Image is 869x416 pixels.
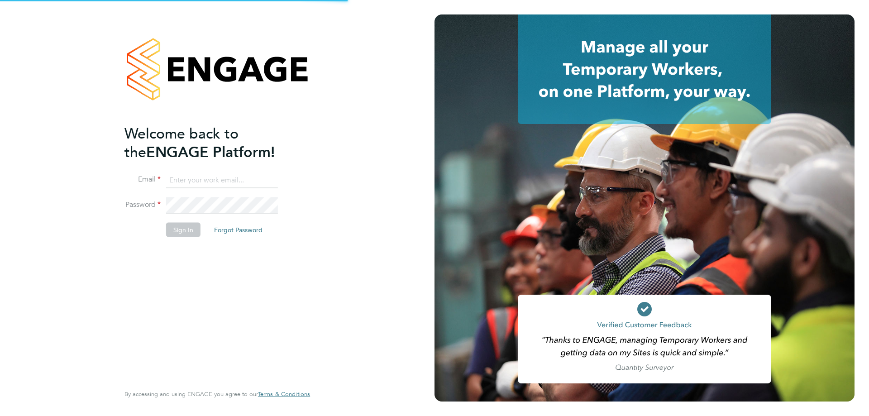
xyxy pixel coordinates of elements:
input: Enter your work email... [166,172,278,188]
button: Sign In [166,223,201,237]
span: Terms & Conditions [258,390,310,398]
label: Email [124,175,161,184]
button: Forgot Password [207,223,270,237]
span: Welcome back to the [124,124,239,161]
h2: ENGAGE Platform! [124,124,301,161]
label: Password [124,200,161,210]
a: Terms & Conditions [258,391,310,398]
span: By accessing and using ENGAGE you agree to our [124,390,310,398]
